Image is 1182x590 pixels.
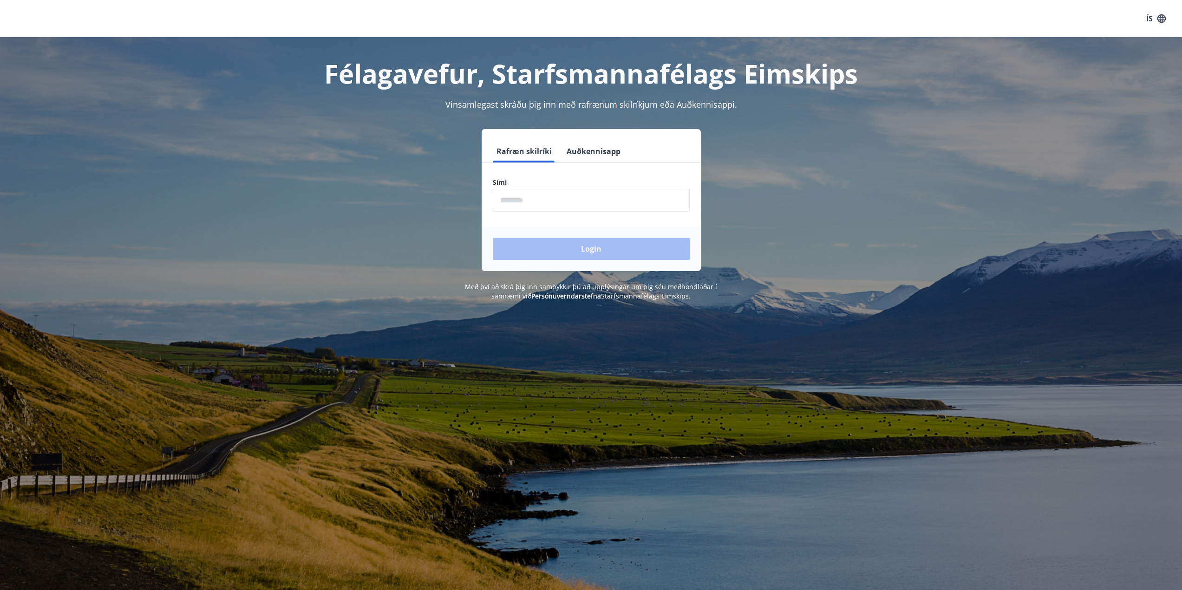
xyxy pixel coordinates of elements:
span: Með því að skrá þig inn samþykkir þú að upplýsingar um þig séu meðhöndlaðar í samræmi við Starfsm... [465,282,717,300]
button: Rafræn skilríki [493,140,555,162]
button: ÍS [1141,10,1171,27]
h1: Félagavefur, Starfsmannafélags Eimskips [268,56,914,91]
a: Persónuverndarstefna [531,292,601,300]
button: Auðkennisapp [563,140,624,162]
span: Vinsamlegast skráðu þig inn með rafrænum skilríkjum eða Auðkennisappi. [445,99,737,110]
label: Sími [493,178,690,187]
